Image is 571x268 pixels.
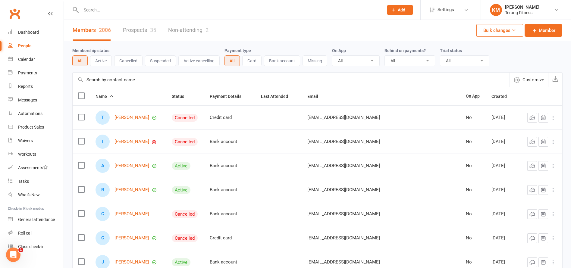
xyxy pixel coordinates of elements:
[172,94,191,99] span: Status
[18,57,35,62] div: Calendar
[8,188,64,202] a: What's New
[18,111,42,116] div: Automations
[18,98,37,102] div: Messages
[8,240,64,254] a: Class kiosk mode
[261,94,295,99] span: Last Attended
[303,55,327,66] button: Missing
[387,5,413,15] button: Add
[172,258,190,266] div: Active
[264,55,300,66] button: Bank account
[522,76,544,83] span: Customize
[114,55,143,66] button: Cancelled
[96,159,110,173] div: Annalise
[307,184,380,195] span: [EMAIL_ADDRESS][DOMAIN_NAME]
[18,192,40,197] div: What's New
[307,136,380,147] span: [EMAIL_ADDRESS][DOMAIN_NAME]
[8,53,64,66] a: Calendar
[466,187,481,192] div: No
[490,4,502,16] div: KM
[224,48,251,53] label: Payment type
[210,163,250,168] div: Bank account
[460,87,486,105] th: On App
[18,70,37,75] div: Payments
[115,115,149,120] a: [PERSON_NAME]
[172,93,191,100] button: Status
[491,187,515,192] div: [DATE]
[73,73,510,87] input: Search by contact name
[210,93,248,100] button: Payment Details
[8,39,64,53] a: People
[210,139,250,144] div: Bank account
[18,165,48,170] div: Assessments
[438,3,454,17] span: Settings
[307,232,380,244] span: [EMAIL_ADDRESS][DOMAIN_NAME]
[72,55,88,66] button: All
[172,114,198,122] div: Cancelled
[8,66,64,80] a: Payments
[115,260,149,265] a: [PERSON_NAME]
[96,183,110,197] div: Ryuta
[466,211,481,217] div: No
[123,20,156,41] a: Prospects35
[8,175,64,188] a: Tasks
[505,5,539,10] div: [PERSON_NAME]
[307,94,325,99] span: Email
[491,115,515,120] div: [DATE]
[18,125,44,129] div: Product Sales
[384,48,426,53] label: Behind on payments?
[145,55,176,66] button: Suspended
[72,48,109,53] label: Membership status
[8,107,64,120] a: Automations
[8,80,64,93] a: Reports
[307,93,325,100] button: Email
[8,226,64,240] a: Roll call
[18,248,23,252] span: 1
[510,73,548,87] button: Customize
[307,112,380,123] span: [EMAIL_ADDRESS][DOMAIN_NAME]
[466,139,481,144] div: No
[96,231,110,245] div: Caroline
[18,43,32,48] div: People
[172,186,190,194] div: Active
[491,260,515,265] div: [DATE]
[242,55,262,66] button: Card
[332,48,346,53] label: On App
[178,55,220,66] button: Active cancelling
[8,134,64,148] a: Waivers
[90,55,112,66] button: Active
[18,244,45,249] div: Class check-in
[8,148,64,161] a: Workouts
[440,48,462,53] label: Trial status
[466,115,481,120] div: No
[307,160,380,171] span: [EMAIL_ADDRESS][DOMAIN_NAME]
[96,207,110,221] div: Charlotte
[491,163,515,168] div: [DATE]
[18,84,33,89] div: Reports
[18,179,29,184] div: Tasks
[8,161,64,175] a: Assessments
[8,120,64,134] a: Product Sales
[96,94,114,99] span: Name
[8,213,64,226] a: General attendance kiosk mode
[18,138,33,143] div: Waivers
[172,234,198,242] div: Cancelled
[99,27,111,33] div: 2006
[96,111,110,125] div: Temikha
[466,235,481,241] div: No
[73,20,111,41] a: Members2006
[466,260,481,265] div: No
[210,187,250,192] div: Bank account
[261,93,295,100] button: Last Attended
[224,55,240,66] button: All
[96,135,110,149] div: Tamikha
[18,217,55,222] div: General attendance
[115,163,149,168] a: [PERSON_NAME]
[491,235,515,241] div: [DATE]
[7,6,22,21] a: Clubworx
[150,27,156,33] div: 35
[210,115,250,120] div: Credit card
[115,187,149,192] a: [PERSON_NAME]
[18,30,39,35] div: Dashboard
[115,211,149,217] a: [PERSON_NAME]
[491,94,513,99] span: Created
